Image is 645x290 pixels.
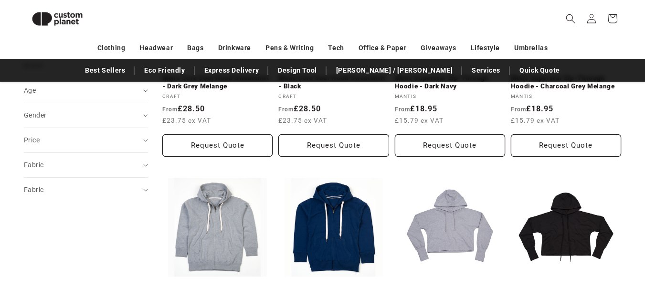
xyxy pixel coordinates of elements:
a: Headwear [139,40,173,56]
summary: Search [560,8,581,29]
a: Express Delivery [200,62,264,79]
a: Office & Paper [359,40,406,56]
a: Giveaways [421,40,456,56]
a: Clothing [97,40,126,56]
a: Drinkware [218,40,251,56]
summary: Gender (0 selected) [24,103,148,128]
button: Request Quote [278,134,389,157]
a: Eco Friendly [139,62,190,79]
button: Request Quote [511,134,621,157]
a: Men's Superstar Zip-Through Hoodie - Charcoal Grey Melange [511,74,621,91]
a: Design Tool [273,62,322,79]
span: Fabric [24,186,43,193]
a: Umbrellas [514,40,548,56]
a: Tech [328,40,344,56]
a: [PERSON_NAME] / [PERSON_NAME] [331,62,457,79]
button: Request Quote [162,134,273,157]
a: Bags [187,40,203,56]
span: Age [24,86,36,94]
a: Services [467,62,505,79]
summary: Fabric (0 selected) [24,178,148,202]
summary: Fabric (0 selected) [24,153,148,177]
a: Lifestyle [471,40,500,56]
button: Request Quote [395,134,505,157]
a: Quick Quote [515,62,565,79]
a: Men's Superstar Zip-Through Hoodie - Dark Navy [395,74,505,91]
a: Men's Core Soul Hood Sweatshirt - Dark Grey Melange [162,74,273,91]
iframe: Chat Widget [486,187,645,290]
summary: Price [24,128,148,152]
a: Men's Core Soul Hood Sweatshirt - Black [278,74,389,91]
span: Gender [24,111,46,119]
summary: Age (0 selected) [24,78,148,103]
a: Pens & Writing [265,40,314,56]
span: Fabric [24,161,43,169]
img: Custom Planet [24,4,91,34]
span: Price [24,136,40,144]
a: Best Sellers [80,62,130,79]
